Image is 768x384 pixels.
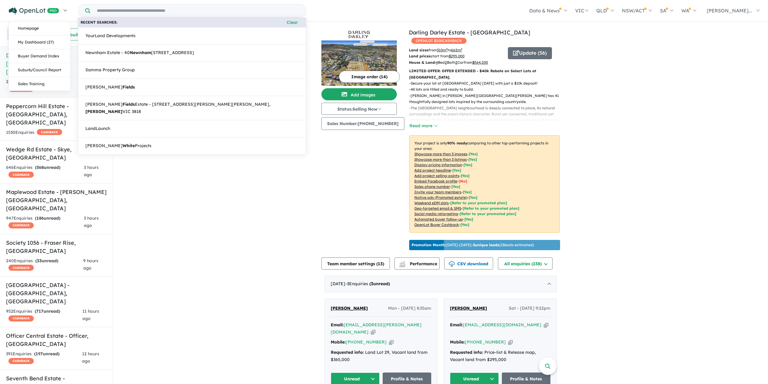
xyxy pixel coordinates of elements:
[409,60,503,66] p: Bed Bath Car from
[472,60,488,65] u: $ 564,200
[324,31,394,38] img: Darling Darley Estate - Darley Logo
[8,222,34,228] span: CASHBACK
[409,105,565,130] p: - The [GEOGRAPHIC_DATA] neighbourhood is deeply connected to place, its natural surroundings and ...
[409,68,560,80] p: LIMITED OFFER: OFFER EXTENDED - $40k Rebate on Select Lots at [GEOGRAPHIC_DATA].
[400,261,405,264] img: line-chart.svg
[331,339,346,345] strong: Mobile:
[85,49,194,56] span: Newnham Estate - 40 [STREET_ADDRESS]
[445,60,447,65] u: 2
[6,145,107,162] h5: Wedge Rd Estate - Skye , [GEOGRAPHIC_DATA]
[37,129,62,135] span: CASHBACK
[321,28,397,86] a: Darling Darley Estate - Darley LogoDarling Darley Estate - Darley
[84,215,99,228] span: 3 hours ago
[414,163,462,167] u: Display pricing information
[6,188,107,212] h5: Maplewood Estate - [PERSON_NAME][GEOGRAPHIC_DATA] , [GEOGRAPHIC_DATA]
[449,261,455,267] img: download icon
[324,276,557,292] div: [DATE]
[463,322,541,328] a: [EMAIL_ADDRESS][DOMAIN_NAME]
[6,308,82,322] div: 952 Enquir ies
[409,60,436,65] b: House & Land:
[35,308,60,314] strong: ( unread)
[414,211,458,216] u: Social media retargeting
[414,184,450,189] u: Sales phone number
[414,201,449,205] u: Weekend eDM slots
[414,179,457,183] u: Embed Facebook profile
[8,358,34,364] span: CASHBACK
[8,265,34,271] span: CASHBACK
[378,261,383,266] span: 13
[78,79,306,96] a: [PERSON_NAME]Fields
[451,184,460,189] span: [ Yes ]
[444,257,493,269] button: CSV download
[498,257,553,269] button: All enquiries (238)
[465,339,506,345] a: [PHONE_NUMBER]
[463,206,519,211] span: [Refer to your promoted plan]
[447,141,467,145] b: 90 % ready
[85,125,110,132] span: LandLaunch
[414,157,467,162] u: Showcase more than 3 listings
[409,48,429,52] b: Land sizes
[78,120,306,137] a: LandLaunch
[473,243,499,247] b: 3 unique leads
[36,308,43,314] span: 717
[6,215,84,229] div: 947 Enquir ies
[6,164,84,179] div: 646 Enquir ies
[346,339,387,345] a: [PHONE_NUMBER]
[281,19,304,26] button: Clear
[414,206,461,211] u: Geo-targeted email & SMS
[78,27,306,45] a: YourLand Developments
[409,80,565,86] p: - Secure your lot at [GEOGRAPHIC_DATA] [DATE] with just a $10k deposit!
[450,349,550,363] div: Price-list & Release map, Vacant land from $295,000
[414,152,467,156] u: Showcase more than 3 images
[78,137,306,155] a: [PERSON_NAME]WhiteProjects
[437,48,448,52] u: 310 m
[9,49,70,63] a: Buyer Demand Index
[414,190,461,194] u: Invite your team members
[409,53,503,59] p: start from
[409,135,560,233] p: Your project is only comparing to other top-performing projects in your area: - - - - - - - - - -...
[6,78,84,93] div: 238 Enquir ies
[6,332,107,348] h5: Officer Central Estate - Officer , [GEOGRAPHIC_DATA]
[85,66,135,74] span: Samma Property Group
[400,261,437,266] span: Performance
[451,48,462,52] u: 662 m
[35,215,60,221] strong: ( unread)
[461,173,470,178] span: [ Yes ]
[450,305,487,311] span: [PERSON_NAME]
[508,47,552,59] button: Update (56)
[409,54,431,58] b: Land prices
[464,163,472,167] span: [ Yes ]
[85,109,123,114] strong: [PERSON_NAME]
[414,222,459,227] u: OpenLot Buyer Cashback
[464,217,473,221] span: [Yes]
[452,168,461,173] span: [ Yes ]
[450,201,507,205] span: [Refer to your promoted plan]
[36,351,43,357] span: 197
[409,93,565,105] p: - [PERSON_NAME] in [PERSON_NAME][GEOGRAPHIC_DATA][PERSON_NAME] has 41 thoughtfully designed lots ...
[85,32,135,40] span: YourLand Developments
[6,257,83,272] div: 240 Enquir ies
[9,77,70,91] a: Sales Training
[414,195,467,200] u: Native ads (Promoted estate)
[123,84,135,90] strong: Fields
[450,322,463,328] strong: Email:
[508,339,513,345] button: Copy
[450,339,465,345] strong: Mobile:
[321,88,397,100] button: Add images
[35,258,58,263] strong: ( unread)
[446,47,448,51] sup: 2
[448,48,462,52] span: to
[82,308,99,321] span: 11 hours ago
[414,173,459,178] u: Add project selling-points
[455,60,457,65] u: 2
[412,243,446,247] b: Promotion Month:
[331,322,422,335] a: [EMAIL_ADDRESS][PERSON_NAME][DOMAIN_NAME]
[369,281,390,286] strong: ( unread)
[91,4,305,17] input: Try estate name, suburb, builder or developer
[82,351,99,364] span: 12 hours ago
[436,60,438,65] u: 4
[81,19,117,25] b: Recent searches:
[85,84,135,91] span: [PERSON_NAME]
[78,44,306,62] a: Newnham Estate - 40Newnham[STREET_ADDRESS]
[409,122,438,129] button: Read more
